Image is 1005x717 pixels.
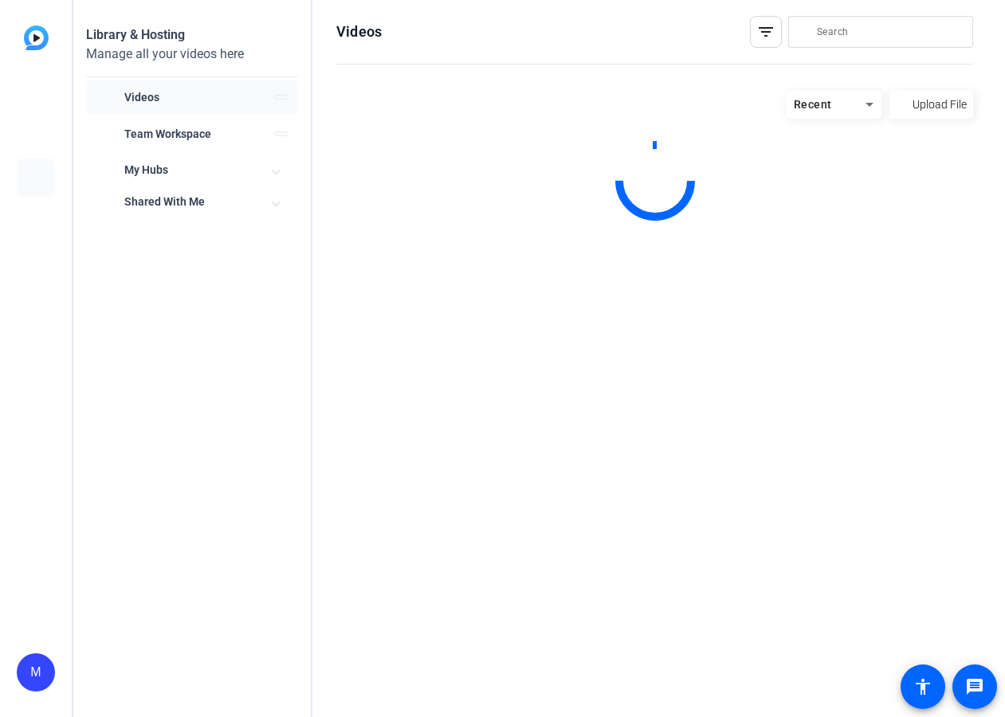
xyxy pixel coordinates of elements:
div: Library & Hosting [86,25,298,45]
div: M [17,653,55,692]
mat-expansion-panel-header: Shared With Me [86,186,298,217]
button: Upload File [889,90,973,119]
span: My Hubs [124,162,238,178]
mat-expansion-panel-header: My Hubs [86,154,298,186]
span: Team Workspace [124,126,274,142]
img: blue-gradient.svg [24,25,49,50]
span: Upload File [913,96,967,113]
div: Manage all your videos here [86,45,298,64]
span: Shared With Me [124,194,273,210]
h1: Videos [336,22,382,41]
span: Recent [794,98,832,111]
span: Videos [124,89,274,105]
mat-icon: filter_list [756,22,775,41]
mat-icon: message [965,677,984,696]
mat-icon: accessibility [913,677,932,696]
input: Search [817,22,960,41]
